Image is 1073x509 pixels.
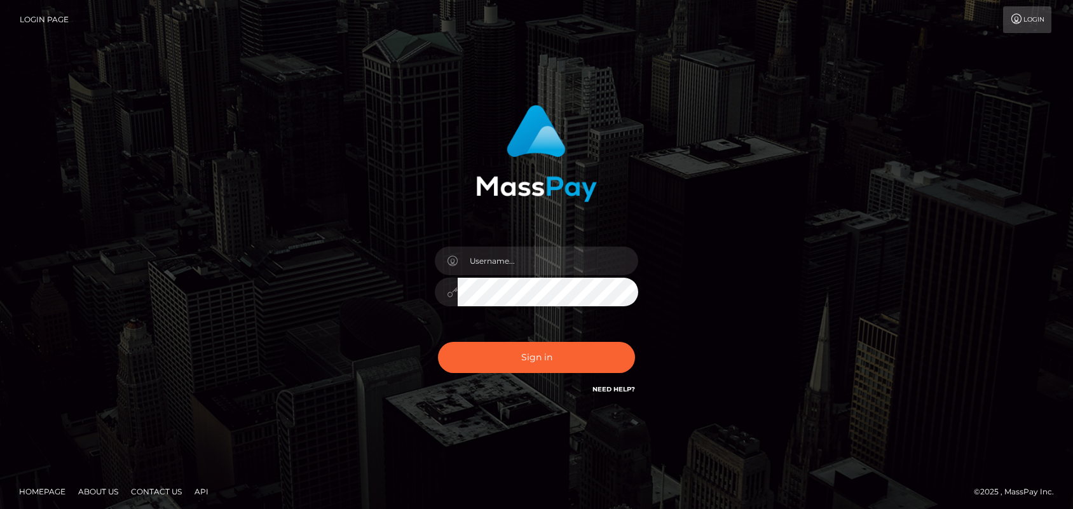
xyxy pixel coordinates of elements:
[438,342,635,373] button: Sign in
[458,247,638,275] input: Username...
[73,482,123,501] a: About Us
[592,385,635,393] a: Need Help?
[974,485,1063,499] div: © 2025 , MassPay Inc.
[20,6,69,33] a: Login Page
[126,482,187,501] a: Contact Us
[476,105,597,202] img: MassPay Login
[189,482,214,501] a: API
[1003,6,1051,33] a: Login
[14,482,71,501] a: Homepage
